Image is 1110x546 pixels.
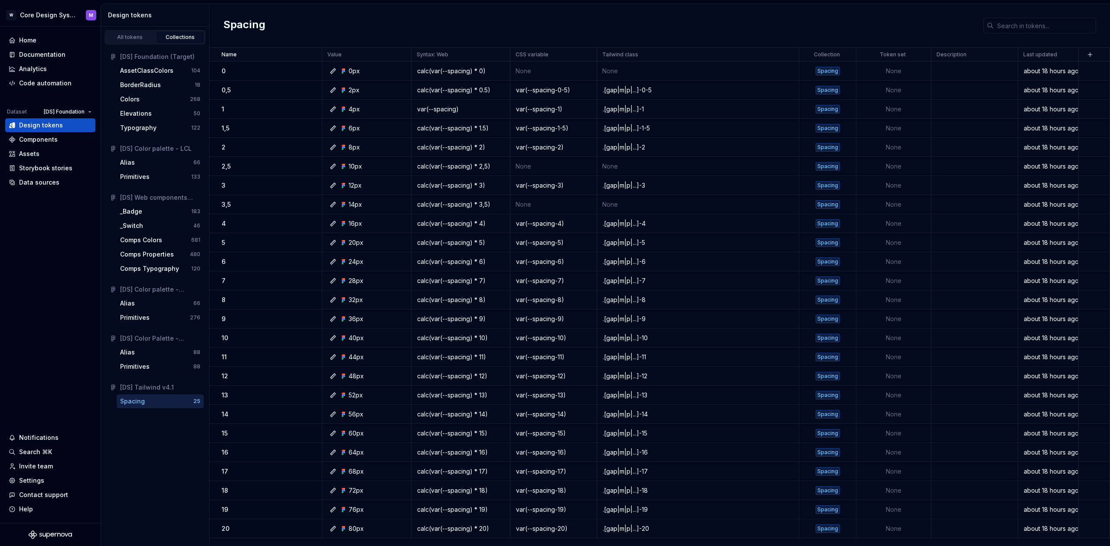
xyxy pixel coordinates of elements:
div: 268 [190,96,200,103]
button: Elevations50 [117,107,204,120]
div: calc(var(--spacing) * 15) [412,429,509,438]
div: 480 [190,251,200,258]
p: 15 [222,429,228,438]
div: Colors [120,95,140,104]
div: 10px [349,162,362,171]
button: Primitives276 [117,311,204,325]
div: about 18 hours ago [1019,334,1078,342]
div: 122 [191,124,200,131]
div: 36px [349,315,363,323]
a: Spacing25 [117,394,204,408]
a: Comps Typography120 [117,262,204,276]
div: var(--spacing-5) [511,238,596,247]
h2: Spacing [223,18,265,33]
p: 1 [222,105,224,114]
div: .[gap|m|p|...]-1 [597,105,798,114]
a: Comps Colors681 [117,233,204,247]
td: None [856,176,931,195]
p: 0,5 [222,86,231,94]
p: Collection [814,51,840,58]
a: Comps Properties480 [117,247,204,261]
div: .[gap|m|p|...]-16 [597,448,798,457]
a: Invite team [5,459,95,473]
td: None [856,62,931,81]
td: None [856,271,931,290]
div: 66 [193,300,200,307]
div: .[gap|m|p|...]-8 [597,296,798,304]
div: var(--spacing-15) [511,429,596,438]
div: Spacing [816,410,840,419]
div: Spacing [816,276,840,285]
td: None [597,62,799,81]
button: _Badge183 [117,205,204,218]
div: 133 [191,173,200,180]
a: Alias66 [117,296,204,310]
p: 6 [222,257,225,266]
div: calc(var(--spacing) * 4) [412,219,509,228]
div: var(--spacing-8) [511,296,596,304]
div: 4px [349,105,360,114]
div: .[gap|m|p|...]-0-5 [597,86,798,94]
div: about 18 hours ago [1019,67,1078,75]
div: 44px [349,353,364,361]
div: calc(var(--spacing) * 3) [412,181,509,190]
div: var(--spacing-0-5) [511,86,596,94]
div: Spacing [816,353,840,361]
a: Components [5,133,95,146]
a: Alias66 [117,156,204,169]
div: var(--spacing-13) [511,391,596,400]
div: 60px [349,429,364,438]
div: var(--spacing-14) [511,410,596,419]
input: Search in tokens... [994,18,1096,33]
div: 18 [195,81,200,88]
td: None [856,195,931,214]
p: 7 [222,276,225,285]
td: None [856,157,931,176]
td: None [510,195,597,214]
div: calc(var(--spacing) * 6) [412,257,509,266]
div: 46 [193,222,200,229]
p: 11 [222,353,227,361]
a: Colors268 [117,92,204,106]
p: 1,5 [222,124,229,133]
p: 8 [222,296,225,304]
div: Spacing [816,315,840,323]
div: Invite team [19,462,53,471]
button: Notifications [5,431,95,445]
div: calc(var(--spacing) * 14) [412,410,509,419]
div: [DS] Tailwind v4.1 [120,383,200,392]
div: Spacing [816,143,840,152]
div: about 18 hours ago [1019,257,1078,266]
p: Name [222,51,237,58]
div: [DS] Web components (Target) [120,193,200,202]
p: 0 [222,67,225,75]
p: Description [937,51,966,58]
td: None [856,386,931,405]
td: None [597,157,799,176]
div: about 18 hours ago [1019,410,1078,419]
div: var(--spacing-3) [511,181,596,190]
div: about 18 hours ago [1019,200,1078,209]
p: Value [327,51,342,58]
div: Collections [159,34,202,41]
a: Analytics [5,62,95,76]
div: 32px [349,296,363,304]
div: about 18 hours ago [1019,162,1078,171]
div: Spacing [816,181,840,190]
div: [DS] Foundation (Target) [120,52,200,61]
div: var(--spacing-4) [511,219,596,228]
div: Design tokens [108,11,206,19]
div: 28px [349,276,363,285]
td: None [856,233,931,252]
div: Spacing [816,257,840,266]
div: Assets [19,149,39,158]
div: var(--spacing-9) [511,315,596,323]
div: _Badge [120,207,142,216]
button: Primitives88 [117,360,204,374]
td: None [856,214,931,233]
div: calc(var(--spacing) * 7) [412,276,509,285]
div: 40px [349,334,364,342]
div: AssetClassColors [120,66,173,75]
